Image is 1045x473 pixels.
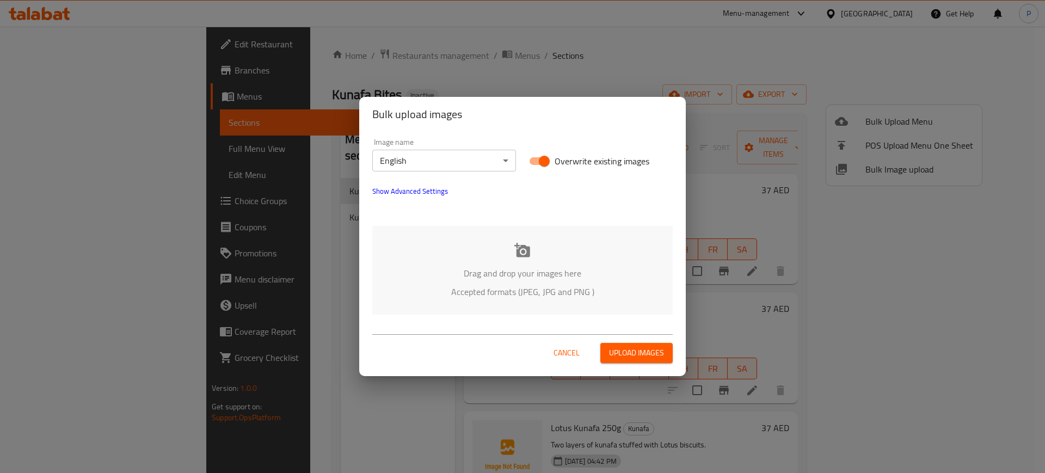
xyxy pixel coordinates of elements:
[372,185,448,198] span: Show Advanced Settings
[389,267,656,280] p: Drag and drop your images here
[372,106,673,123] h2: Bulk upload images
[389,285,656,298] p: Accepted formats (JPEG, JPG and PNG )
[609,346,664,360] span: Upload images
[372,150,516,171] div: English
[600,343,673,363] button: Upload images
[366,178,454,204] button: show more
[554,346,580,360] span: Cancel
[549,343,584,363] button: Cancel
[555,155,649,168] span: Overwrite existing images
